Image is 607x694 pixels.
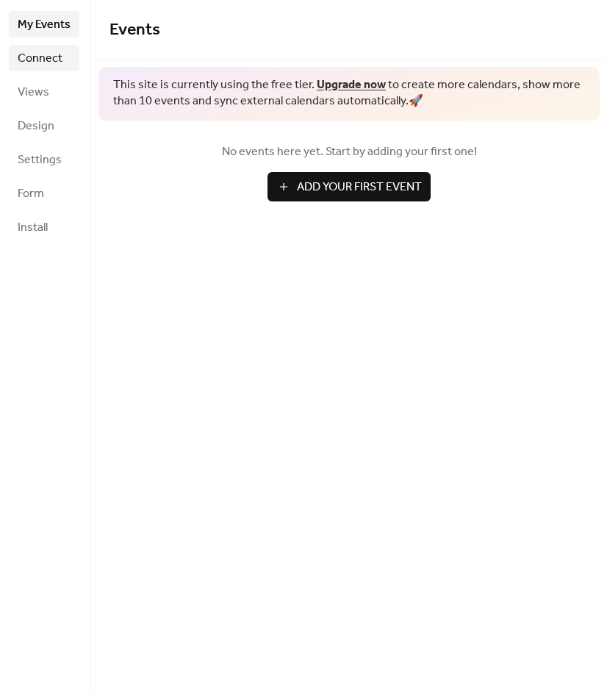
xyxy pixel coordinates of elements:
[9,45,79,71] a: Connect
[18,185,44,203] span: Form
[9,180,79,207] a: Form
[9,214,79,240] a: Install
[9,146,79,173] a: Settings
[9,79,79,105] a: Views
[297,179,422,196] span: Add Your First Event
[18,219,48,237] span: Install
[113,77,585,110] span: This site is currently using the free tier. to create more calendars, show more than 10 events an...
[267,172,431,201] button: Add Your First Event
[18,84,49,101] span: Views
[109,143,589,161] span: No events here yet. Start by adding your first one!
[18,151,62,169] span: Settings
[9,112,79,139] a: Design
[109,172,589,201] a: Add Your First Event
[317,74,386,96] a: Upgrade now
[109,14,160,46] span: Events
[9,11,79,37] a: My Events
[18,16,71,34] span: My Events
[18,118,54,135] span: Design
[18,50,62,68] span: Connect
